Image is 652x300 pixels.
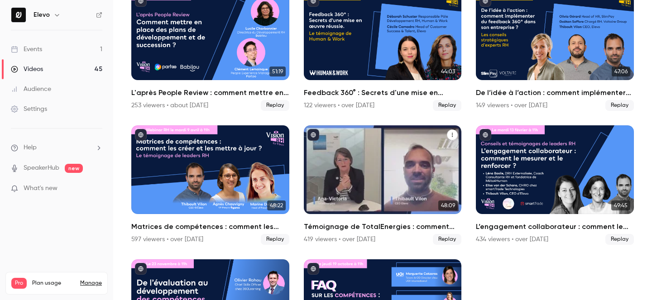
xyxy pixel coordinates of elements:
span: 44:03 [438,67,458,76]
div: 122 viewers • over [DATE] [304,101,374,110]
span: Plan usage [32,280,75,287]
h2: Feedback 360° : Secrets d'une mise en œuvre réussie. Le témoignage de Human & Work [304,87,462,98]
h2: L'après People Review : comment mettre en place des plans de développement et de succession ? [131,87,289,98]
div: 149 viewers • over [DATE] [476,101,547,110]
div: Audience [11,85,51,94]
button: published [479,129,491,141]
a: 48:22Matrices de compétences : comment les créer et les mettre à jour ? Le témoignage de leaders ... [131,125,289,245]
span: 47:06 [612,67,630,76]
a: Manage [80,280,102,287]
h6: Elevo [34,10,50,19]
div: 597 viewers • over [DATE] [131,235,203,244]
h2: De l’idée à l’action : comment implémenter du feedback 360° dans son entreprise ? Les conseils st... [476,87,634,98]
li: Matrices de compétences : comment les créer et les mettre à jour ? Le témoignage de leaders RH [131,125,289,245]
div: Settings [11,105,47,114]
span: new [65,164,83,173]
img: Elevo [11,8,26,22]
h2: Témoignage de TotalEnergies : comment mettre en place une stratégie de Talent Development ? [304,221,462,232]
iframe: Noticeable Trigger [91,185,102,193]
button: published [307,129,319,141]
a: SpeakerHub [24,163,59,173]
span: 48:09 [438,200,458,210]
span: Replay [433,234,461,245]
li: help-dropdown-opener [11,143,102,152]
span: 48:22 [267,200,286,210]
h2: L’engagement collaborateur : comment le mesurer et le renforcer ? Conseils et témoignages de lead... [476,221,634,232]
span: 51:19 [269,67,286,76]
span: What's new [24,184,58,193]
div: 419 viewers • over [DATE] [304,235,375,244]
span: Replay [433,100,461,111]
div: 434 viewers • over [DATE] [476,235,548,244]
div: 253 viewers • about [DATE] [131,101,208,110]
span: Replay [261,100,289,111]
button: published [307,263,319,275]
button: published [135,263,147,275]
span: 49:45 [611,200,630,210]
div: Events [11,45,42,54]
button: published [135,129,147,141]
span: Replay [605,234,634,245]
span: Replay [261,234,289,245]
h2: Matrices de compétences : comment les créer et les mettre à jour ? Le témoignage de leaders RH [131,221,289,232]
a: 48:09Témoignage de TotalEnergies : comment mettre en place une stratégie de Talent Development ?4... [304,125,462,245]
li: Témoignage de TotalEnergies : comment mettre en place une stratégie de Talent Development ? [304,125,462,245]
a: 49:45L’engagement collaborateur : comment le mesurer et le renforcer ? Conseils et témoignages de... [476,125,634,245]
div: Videos [11,65,43,74]
span: Pro [11,278,27,289]
span: Replay [605,100,634,111]
span: Help [24,143,37,152]
li: L’engagement collaborateur : comment le mesurer et le renforcer ? Conseils et témoignages de lead... [476,125,634,245]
